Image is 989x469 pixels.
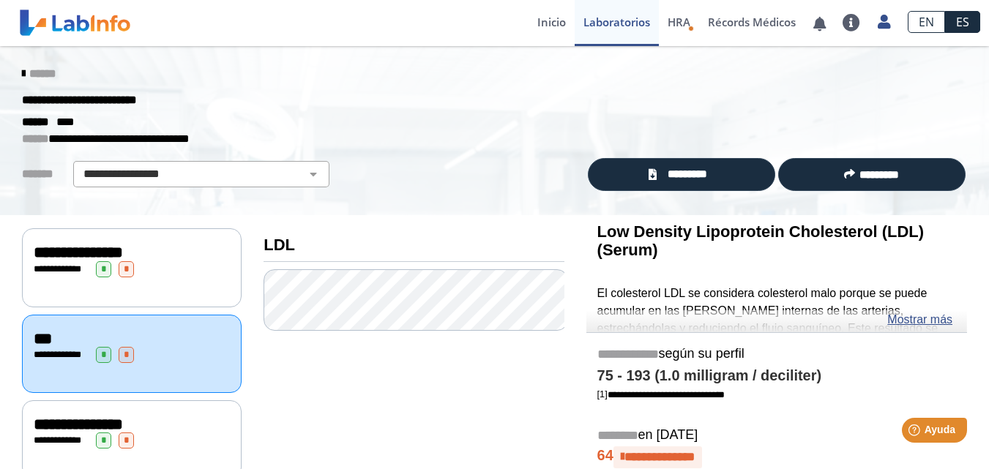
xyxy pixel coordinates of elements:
[597,346,956,363] h5: según su perfil
[597,367,956,385] h4: 75 - 193 (1.0 milligram / deciliter)
[668,15,690,29] span: HRA
[945,11,980,33] a: ES
[597,389,725,399] a: [1]
[264,236,295,254] b: LDL
[597,222,924,259] b: Low Density Lipoprotein Cholesterol (LDL) (Serum)
[859,412,973,453] iframe: Help widget launcher
[887,311,952,329] a: Mostrar más
[597,427,956,444] h5: en [DATE]
[597,285,956,459] p: El colesterol LDL se considera colesterol malo porque se puede acumular en las [PERSON_NAME] inte...
[908,11,945,33] a: EN
[597,446,956,468] h4: 64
